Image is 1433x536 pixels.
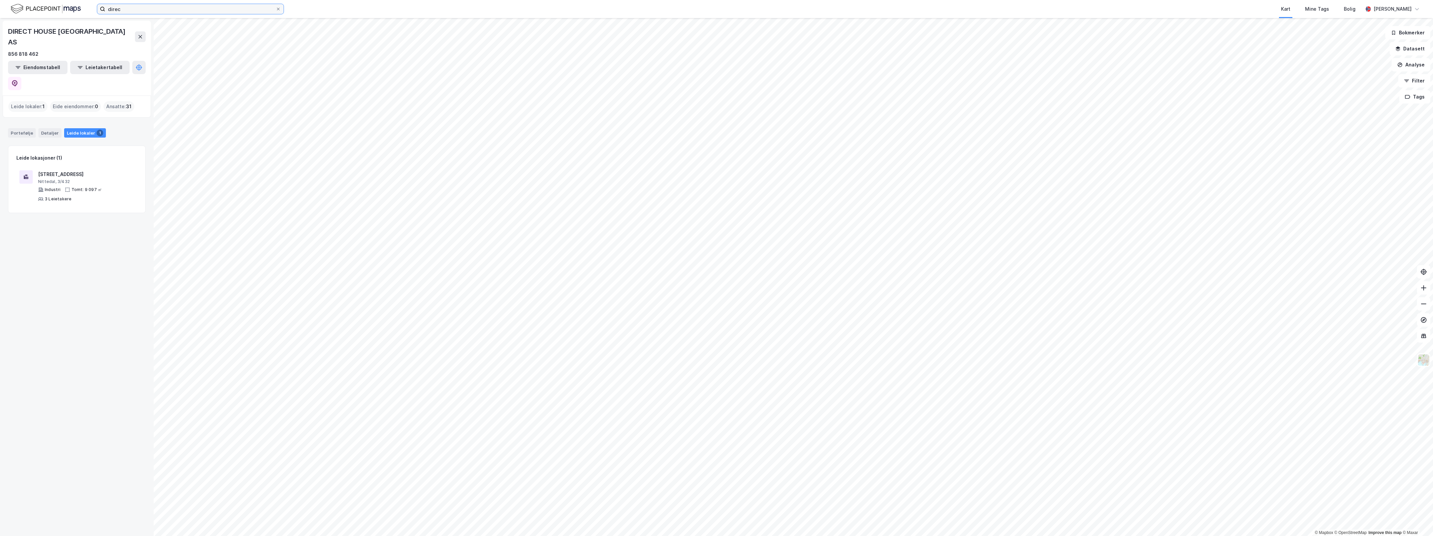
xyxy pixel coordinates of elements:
div: Leide lokasjoner (1) [16,154,62,162]
div: [STREET_ADDRESS] [38,170,134,178]
div: 1 [97,130,103,136]
div: Leide lokaler : [8,101,47,112]
button: Leietakertabell [70,61,130,74]
div: Detaljer [38,128,61,138]
span: 31 [126,103,132,111]
a: OpenStreetMap [1334,530,1367,535]
div: Eide eiendommer : [50,101,101,112]
div: Portefølje [8,128,36,138]
div: Mine Tags [1305,5,1329,13]
div: Nittedal, 3/432 [38,179,134,184]
span: 0 [95,103,98,111]
iframe: Chat Widget [1400,504,1433,536]
button: Tags [1399,90,1430,104]
img: Z [1417,354,1430,366]
button: Datasett [1390,42,1430,55]
div: Ansatte : [104,101,134,112]
div: Kart [1281,5,1290,13]
button: Analyse [1392,58,1430,71]
button: Eiendomstabell [8,61,67,74]
div: [PERSON_NAME] [1374,5,1412,13]
div: DIRECT HOUSE [GEOGRAPHIC_DATA] AS [8,26,135,47]
div: Tomt: 9 097 ㎡ [71,187,102,192]
a: Mapbox [1315,530,1333,535]
div: 856 818 462 [8,50,38,58]
img: logo.f888ab2527a4732fd821a326f86c7f29.svg [11,3,81,15]
input: Søk på adresse, matrikkel, gårdeiere, leietakere eller personer [105,4,276,14]
div: 3 Leietakere [45,196,71,202]
span: 1 [42,103,45,111]
button: Filter [1398,74,1430,87]
div: Industri [45,187,61,192]
div: Bolig [1344,5,1356,13]
div: Leide lokaler [64,128,106,138]
button: Bokmerker [1385,26,1430,39]
a: Improve this map [1369,530,1402,535]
